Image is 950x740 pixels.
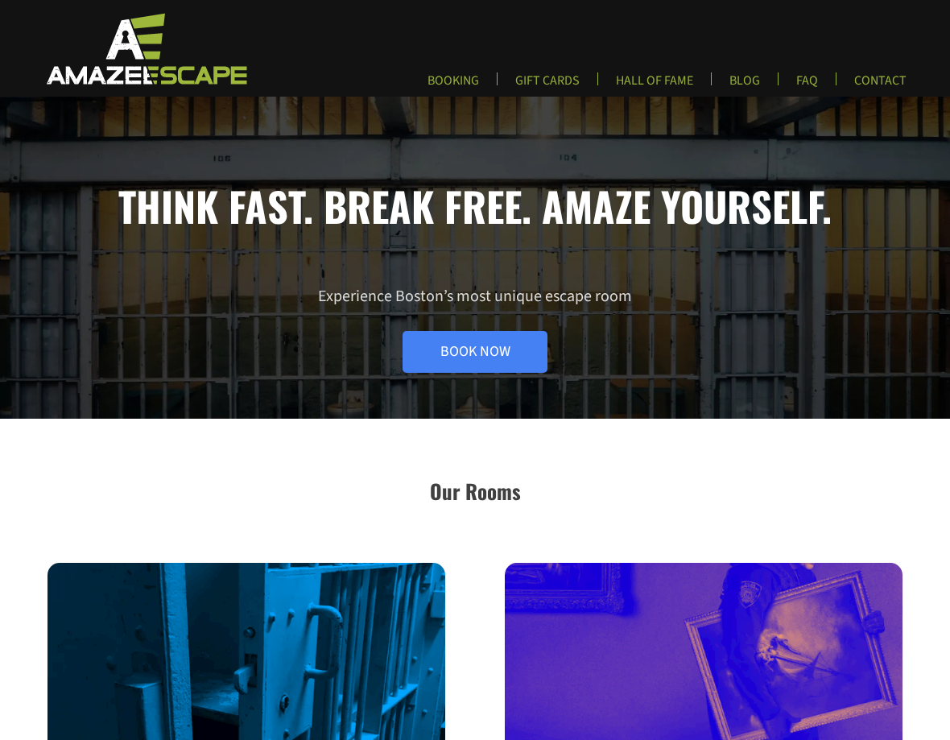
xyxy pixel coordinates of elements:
[841,72,919,99] a: CONTACT
[603,72,706,99] a: HALL OF FAME
[415,72,492,99] a: BOOKING
[403,331,547,373] a: Book Now
[47,181,902,229] h1: Think fast. Break free. Amaze yourself.
[47,286,902,373] p: Experience Boston’s most unique escape room
[26,11,264,85] img: Escape Room Game in Boston Area
[783,72,831,99] a: FAQ
[717,72,773,99] a: BLOG
[502,72,593,99] a: GIFT CARDS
